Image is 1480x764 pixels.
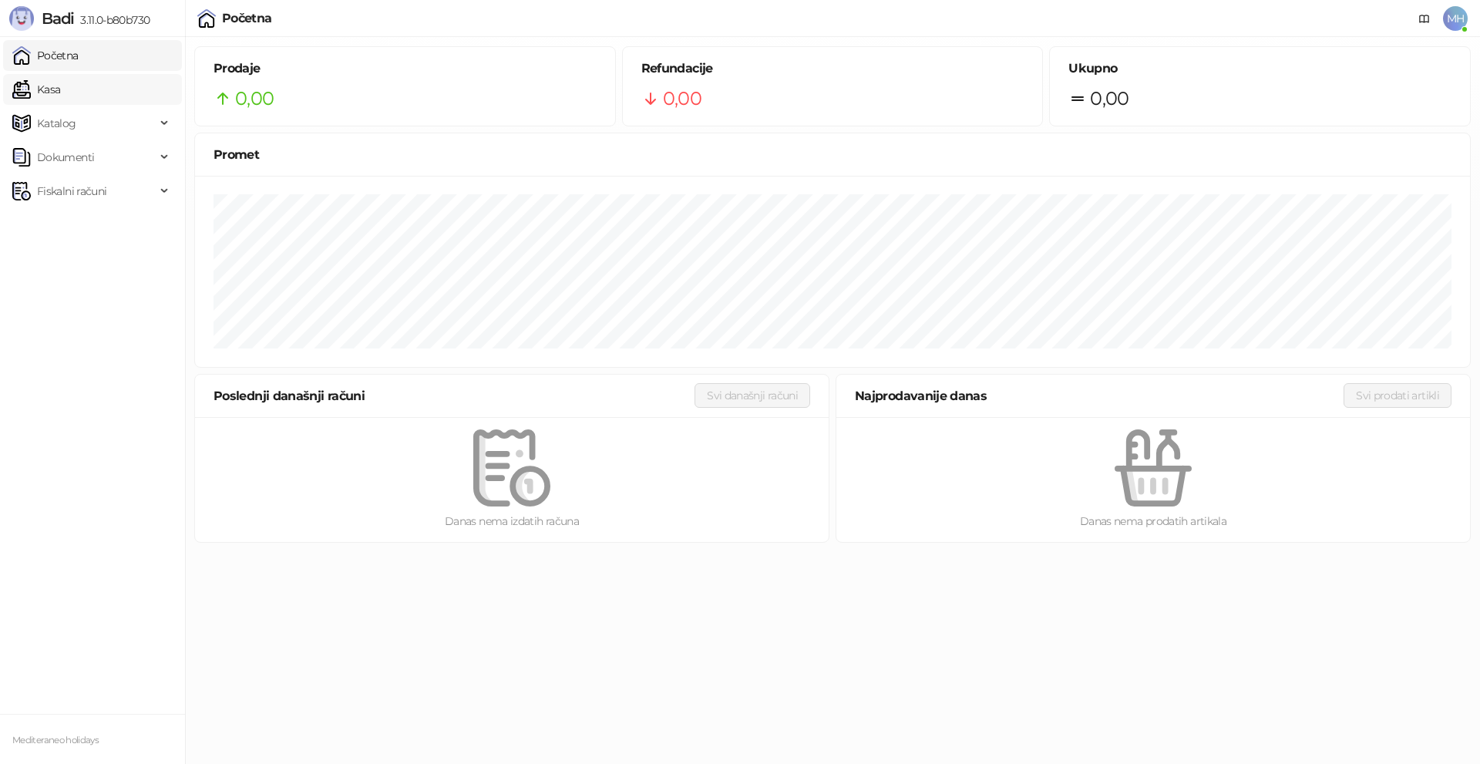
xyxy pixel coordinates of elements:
button: Svi današnji računi [695,383,810,408]
div: Poslednji današnji računi [214,386,695,406]
span: Fiskalni računi [37,176,106,207]
span: Dokumenti [37,142,94,173]
a: Kasa [12,74,60,105]
span: Badi [42,9,74,28]
h5: Prodaje [214,59,597,78]
span: 0,00 [663,84,701,113]
div: Danas nema izdatih računa [220,513,804,530]
button: Svi prodati artikli [1344,383,1451,408]
span: MH [1443,6,1468,31]
img: Logo [9,6,34,31]
span: 0,00 [235,84,274,113]
div: Najprodavanije danas [855,386,1344,406]
a: Početna [12,40,79,71]
a: Dokumentacija [1412,6,1437,31]
div: Početna [222,12,272,25]
span: 3.11.0-b80b730 [74,13,150,27]
span: Katalog [37,108,76,139]
span: 0,00 [1090,84,1128,113]
div: Promet [214,145,1451,164]
h5: Refundacije [641,59,1024,78]
div: Danas nema prodatih artikala [861,513,1445,530]
small: Mediteraneo holidays [12,735,99,745]
h5: Ukupno [1068,59,1451,78]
